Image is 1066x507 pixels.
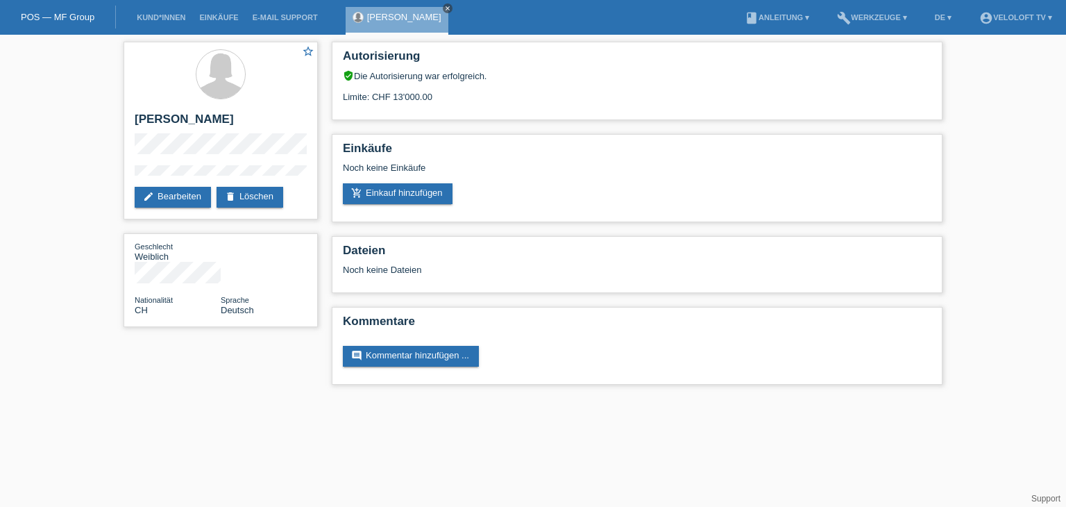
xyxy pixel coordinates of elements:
[130,13,192,22] a: Kund*innen
[444,5,451,12] i: close
[343,265,767,275] div: Noch keine Dateien
[135,242,173,251] span: Geschlecht
[979,11,993,25] i: account_circle
[221,305,254,315] span: Deutsch
[343,183,452,204] a: add_shopping_cartEinkauf hinzufügen
[351,350,362,361] i: comment
[343,244,931,265] h2: Dateien
[343,163,931,183] div: Noch keine Einkäufe
[343,346,479,367] a: commentKommentar hinzufügen ...
[343,49,931,70] h2: Autorisierung
[1031,494,1060,504] a: Support
[343,70,354,81] i: verified_user
[443,3,452,13] a: close
[830,13,914,22] a: buildWerkzeuge ▾
[928,13,958,22] a: DE ▾
[343,142,931,163] h2: Einkäufe
[367,12,441,22] a: [PERSON_NAME]
[217,187,283,208] a: deleteLöschen
[135,113,307,133] h2: [PERSON_NAME]
[972,13,1059,22] a: account_circleVeloLoft TV ▾
[343,70,931,81] div: Die Autorisierung war erfolgreich.
[738,13,816,22] a: bookAnleitung ▾
[135,305,148,315] span: Schweiz
[135,241,221,262] div: Weiblich
[246,13,325,22] a: E-Mail Support
[225,191,236,202] i: delete
[302,45,314,60] a: star_border
[302,45,314,58] i: star_border
[21,12,94,22] a: POS — MF Group
[221,296,249,304] span: Sprache
[192,13,245,22] a: Einkäufe
[351,188,362,199] i: add_shopping_cart
[135,296,173,304] span: Nationalität
[135,187,211,208] a: editBearbeiten
[745,11,759,25] i: book
[343,81,931,102] div: Limite: CHF 13'000.00
[837,11,851,25] i: build
[143,191,154,202] i: edit
[343,315,931,335] h2: Kommentare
